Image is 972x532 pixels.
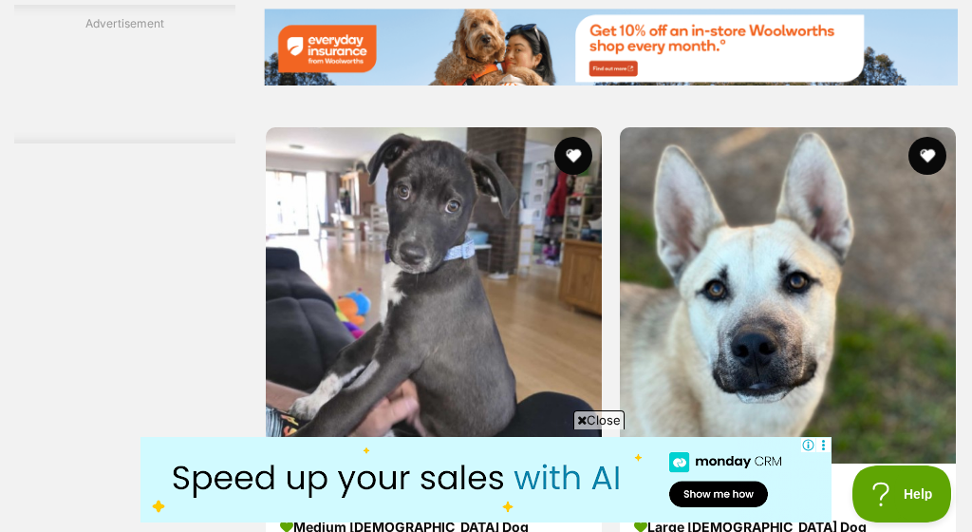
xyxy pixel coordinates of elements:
[852,465,953,522] iframe: Help Scout Beacon - Open
[264,9,958,85] img: Everyday Insurance promotional banner
[264,9,958,89] a: Everyday Insurance promotional banner
[554,137,592,175] button: favourite
[14,5,235,143] div: Advertisement
[266,127,602,464] img: Nibbles - Staffordshire Bull Terrier Dog
[573,410,625,429] span: Close
[620,127,956,464] img: Flufferson - German Shepherd Dog
[140,437,832,522] iframe: Advertisement
[908,137,946,175] button: favourite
